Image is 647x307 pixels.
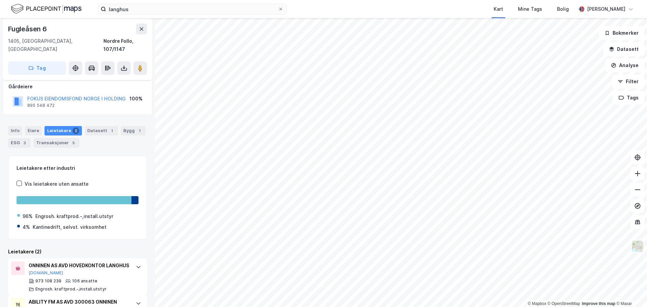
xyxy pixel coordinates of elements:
div: Transaksjoner [33,138,80,148]
div: 1 [109,127,115,134]
div: ESG [8,138,31,148]
div: 4% [23,223,30,231]
div: Leietakere [44,126,82,135]
div: Info [8,126,22,135]
div: 895 548 472 [27,103,55,108]
div: 96% [23,212,33,220]
div: 2 [72,127,79,134]
div: Engrosh. kraftprod.-,install.utstyr [35,286,106,292]
div: Bolig [557,5,569,13]
div: Gårdeiere [8,83,147,91]
div: 106 ansatte [72,278,97,284]
div: Leietakere (2) [8,248,147,256]
div: 5 [70,140,77,146]
button: Analyse [605,59,644,72]
button: Tag [8,61,66,75]
div: Datasett [85,126,118,135]
div: 1 [136,127,143,134]
div: Mine Tags [518,5,542,13]
div: Leietakere etter industri [17,164,138,172]
button: Filter [612,75,644,88]
div: 973 108 239 [35,278,61,284]
div: Nordre Follo, 107/1147 [103,37,147,53]
div: ONNINEN AS AVD HOVEDKONTOR LANGHUS [29,262,129,270]
button: [DOMAIN_NAME] [29,270,63,276]
input: Søk på adresse, matrikkel, gårdeiere, leietakere eller personer [106,4,278,14]
button: Bokmerker [599,26,644,40]
img: Z [631,240,644,253]
button: Tags [613,91,644,104]
a: OpenStreetMap [548,301,580,306]
div: Kart [494,5,503,13]
div: [PERSON_NAME] [587,5,625,13]
a: Mapbox [528,301,546,306]
a: Improve this map [582,301,615,306]
div: Vis leietakere uten ansatte [25,180,89,188]
div: Fugleåsen 6 [8,24,48,34]
button: Datasett [603,42,644,56]
div: 3 [21,140,28,146]
div: Kantinedrift, selvst. virksomhet [33,223,106,231]
iframe: Chat Widget [613,275,647,307]
img: logo.f888ab2527a4732fd821a326f86c7f29.svg [11,3,82,15]
div: Bygg [121,126,146,135]
div: 100% [129,95,143,103]
div: Engrosh. kraftprod.-,install.utstyr [35,212,113,220]
div: Eiere [25,126,42,135]
div: 1405, [GEOGRAPHIC_DATA], [GEOGRAPHIC_DATA] [8,37,103,53]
